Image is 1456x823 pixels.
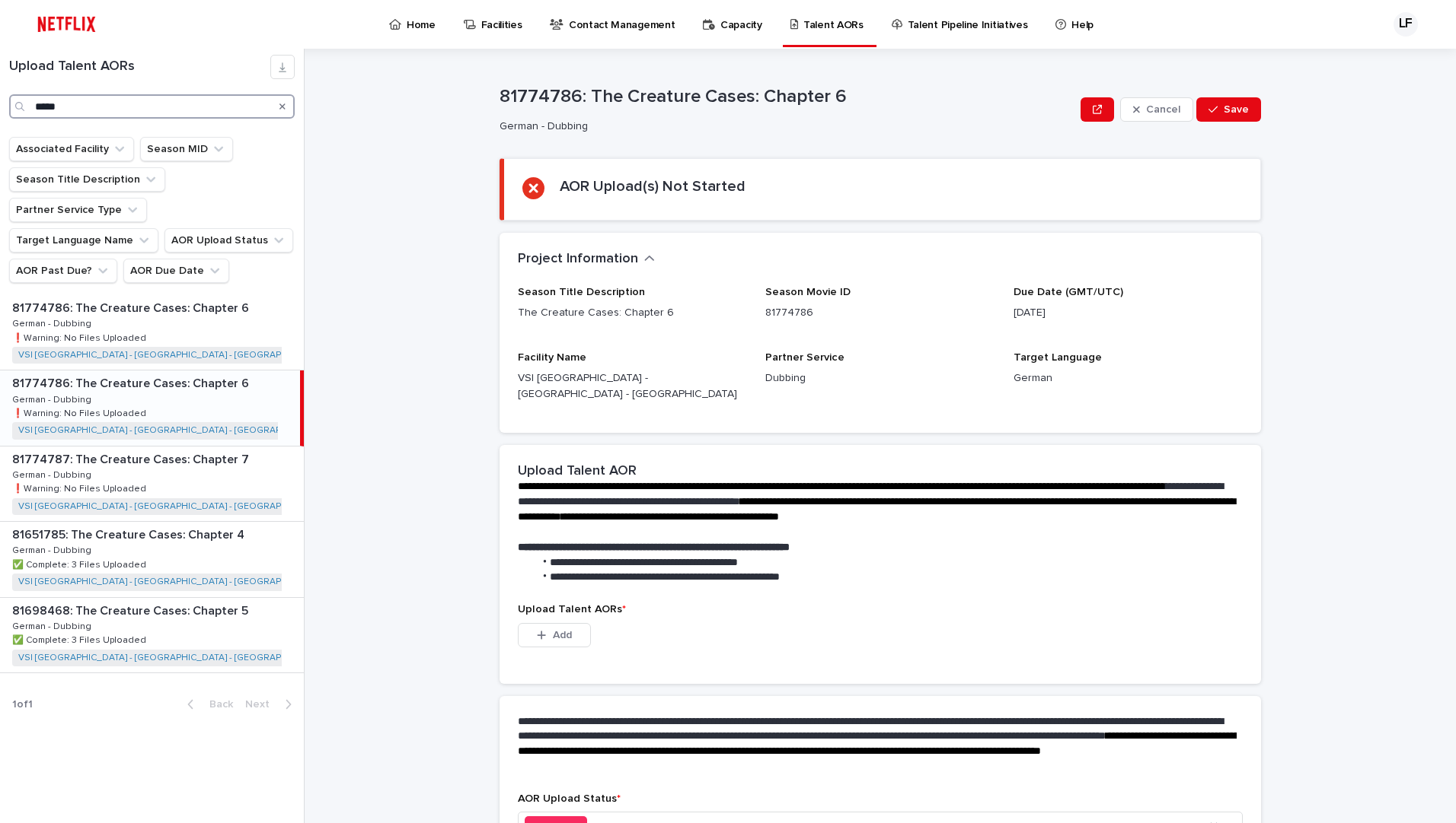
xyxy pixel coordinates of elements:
[12,618,94,632] p: German - Dubbing
[12,298,252,316] p: 81774786: The Creature Cases: Chapter 6
[12,450,252,467] p: 81774787: The Creature Cases: Chapter 7
[518,604,626,615] span: Upload Talent AORs
[164,228,293,253] button: AOR Upload Status
[12,373,252,391] p: 81774786: The Creature Cases: Chapter 6
[1120,97,1193,122] button: Cancel
[560,177,746,195] h2: AOR Upload(s) Not Started
[18,577,327,587] a: VSI [GEOGRAPHIC_DATA] - [GEOGRAPHIC_DATA] - [GEOGRAPHIC_DATA]
[553,630,572,640] span: Add
[1146,104,1180,115] span: Cancel
[765,370,995,386] p: Dubbing
[518,251,638,268] h2: Project Information
[12,601,251,618] p: 81698468: The Creature Cases: Chapter 5
[765,305,995,321] p: 81774786
[18,501,327,512] a: VSI [GEOGRAPHIC_DATA] - [GEOGRAPHIC_DATA] - [GEOGRAPHIC_DATA]
[12,392,94,405] p: German - Dubbing
[200,699,233,710] span: Back
[18,425,327,436] a: VSI [GEOGRAPHIC_DATA] - [GEOGRAPHIC_DATA] - [GEOGRAPHIC_DATA]
[518,370,747,402] p: VSI [GEOGRAPHIC_DATA] - [GEOGRAPHIC_DATA] - [GEOGRAPHIC_DATA]
[1196,97,1261,122] button: Save
[765,287,851,297] span: Season Movie ID
[12,316,94,329] p: German - Dubbing
[9,228,158,253] button: Target Language Name
[1014,287,1123,297] span: Due Date (GMT/UTC)
[1394,12,1418,37] div: LF
[765,352,845,363] span: Partner Service
[9,259,117,283] button: AOR Past Due?
[239,697,304,711] button: Next
[1224,104,1249,115] span: Save
[140,137,233,161] button: Season MID
[518,623,591,647] button: Add
[518,793,621,804] span: AOR Upload Status
[30,9,103,40] img: ifQbXi3ZQGMSEF7WDB7W
[12,525,247,542] p: 81651785: The Creature Cases: Chapter 4
[12,405,149,419] p: ❗️Warning: No Files Uploaded
[9,198,147,222] button: Partner Service Type
[12,467,94,481] p: German - Dubbing
[1014,305,1243,321] p: [DATE]
[9,94,295,119] input: Search
[500,120,1068,133] p: German - Dubbing
[9,137,134,161] button: Associated Facility
[518,463,637,480] h2: Upload Talent AOR
[500,86,1074,108] p: 81774786: The Creature Cases: Chapter 6
[1014,370,1243,386] p: German
[518,352,586,363] span: Facility Name
[518,305,747,321] p: The Creature Cases: Chapter 6
[175,697,239,711] button: Back
[518,287,645,297] span: Season Title Description
[12,557,149,570] p: ✅ Complete: 3 Files Uploaded
[9,59,270,75] h1: Upload Talent AORs
[123,259,229,283] button: AOR Due Date
[18,350,327,361] a: VSI [GEOGRAPHIC_DATA] - [GEOGRAPHIC_DATA] - [GEOGRAPHIC_DATA]
[245,699,279,710] span: Next
[12,481,149,494] p: ❗️Warning: No Files Uploaded
[1014,352,1102,363] span: Target Language
[12,542,94,556] p: German - Dubbing
[18,653,327,663] a: VSI [GEOGRAPHIC_DATA] - [GEOGRAPHIC_DATA] - [GEOGRAPHIC_DATA]
[9,167,165,192] button: Season Title Description
[12,632,149,646] p: ✅ Complete: 3 Files Uploaded
[518,251,655,268] button: Project Information
[12,330,149,344] p: ❗️Warning: No Files Uploaded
